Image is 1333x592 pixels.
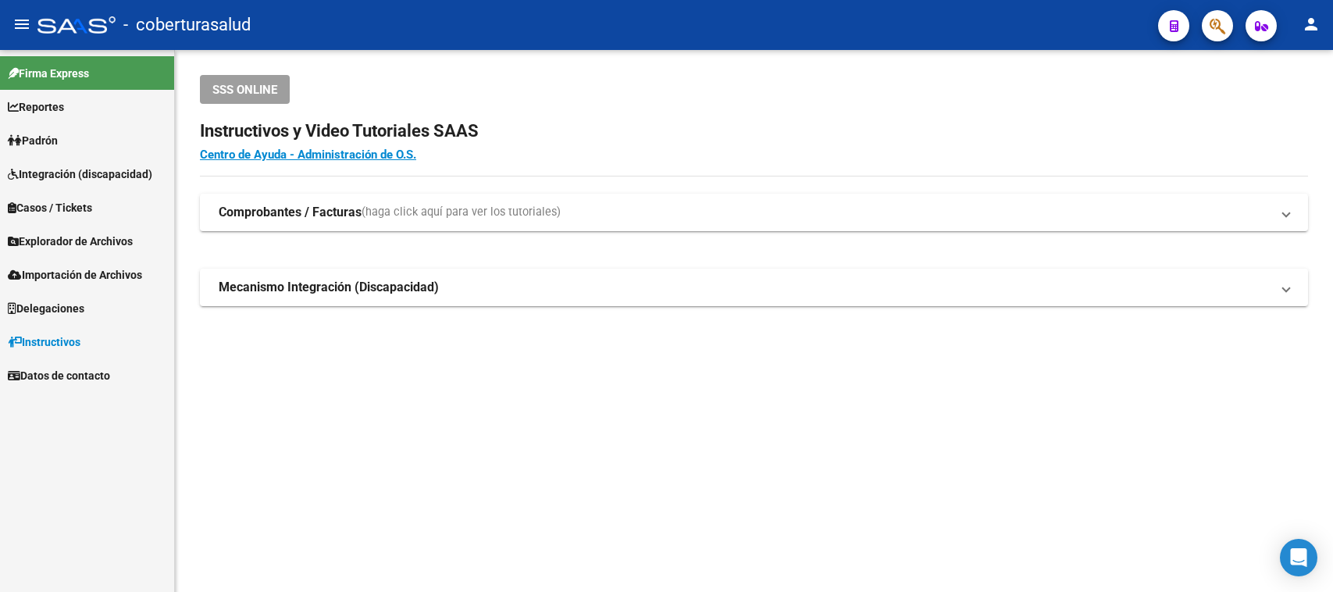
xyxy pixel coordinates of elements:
[8,132,58,149] span: Padrón
[8,367,110,384] span: Datos de contacto
[200,269,1308,306] mat-expansion-panel-header: Mecanismo Integración (Discapacidad)
[362,204,561,221] span: (haga click aquí para ver los tutoriales)
[8,300,84,317] span: Delegaciones
[8,98,64,116] span: Reportes
[8,333,80,351] span: Instructivos
[200,116,1308,146] h2: Instructivos y Video Tutoriales SAAS
[1280,539,1317,576] div: Open Intercom Messenger
[200,75,290,104] button: SSS ONLINE
[12,15,31,34] mat-icon: menu
[219,204,362,221] strong: Comprobantes / Facturas
[200,148,416,162] a: Centro de Ayuda - Administración de O.S.
[123,8,251,42] span: - coberturasalud
[219,279,439,296] strong: Mecanismo Integración (Discapacidad)
[8,266,142,284] span: Importación de Archivos
[8,65,89,82] span: Firma Express
[1302,15,1321,34] mat-icon: person
[8,233,133,250] span: Explorador de Archivos
[212,83,277,97] span: SSS ONLINE
[8,166,152,183] span: Integración (discapacidad)
[8,199,92,216] span: Casos / Tickets
[200,194,1308,231] mat-expansion-panel-header: Comprobantes / Facturas(haga click aquí para ver los tutoriales)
